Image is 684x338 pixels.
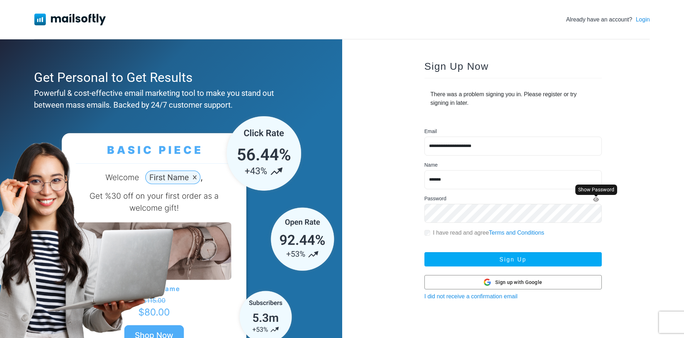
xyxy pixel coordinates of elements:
i: Show Password [593,197,599,202]
div: There was a problem signing you in. Please register or try signing in later. [424,84,602,113]
img: Mailsoftly [34,14,106,25]
button: Sign up with Google [424,275,602,289]
div: Already have an account? [566,15,650,24]
label: Password [424,195,446,202]
a: I did not receive a confirmation email [424,293,518,299]
a: Terms and Conditions [489,230,544,236]
span: Sign Up Now [424,61,489,72]
label: Email [424,128,437,135]
label: I have read and agree [433,229,544,237]
span: Sign up with Google [495,279,542,286]
button: Sign Up [424,252,602,266]
div: Get Personal to Get Results [34,68,305,87]
label: Name [424,161,438,169]
a: Login [636,15,650,24]
div: Show Password [575,185,617,195]
div: Powerful & cost-effective email marketing tool to make you stand out between mass emails. Backed ... [34,87,305,111]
